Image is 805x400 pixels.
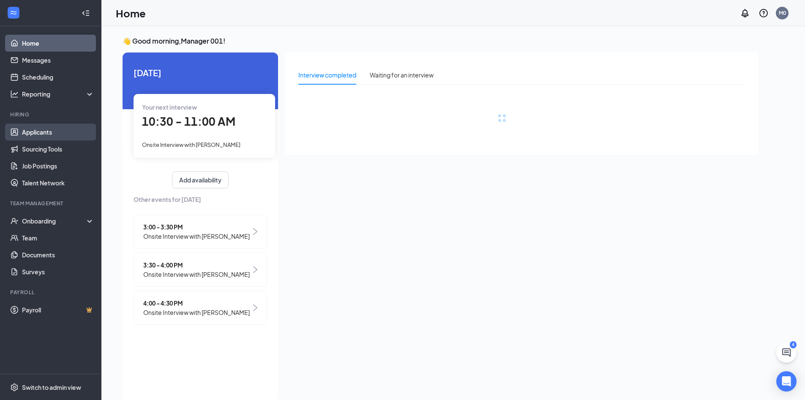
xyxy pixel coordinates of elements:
div: 4 [790,341,797,348]
a: Job Postings [22,157,94,174]
div: Switch to admin view [22,383,81,392]
div: M0 [779,9,786,17]
span: Onsite Interview with [PERSON_NAME] [143,270,250,279]
div: Interview completed [298,70,356,80]
span: Onsite Interview with [PERSON_NAME] [143,308,250,317]
a: Scheduling [22,69,94,86]
div: Team Management [10,200,93,207]
span: [DATE] [134,66,267,79]
a: Home [22,35,94,52]
div: Payroll [10,289,93,296]
span: 3:30 - 4:00 PM [143,260,250,270]
div: Reporting [22,90,95,98]
svg: QuestionInfo [759,8,769,18]
span: 10:30 - 11:00 AM [142,114,235,128]
a: Sourcing Tools [22,141,94,157]
div: Waiting for an interview [370,70,434,80]
span: Your next interview [142,103,197,111]
span: 3:00 - 3:30 PM [143,222,250,232]
a: Surveys [22,263,94,280]
svg: Notifications [740,8,750,18]
svg: Settings [10,383,19,392]
svg: Collapse [82,9,90,17]
div: Onboarding [22,217,87,225]
h1: Home [116,6,146,20]
svg: Analysis [10,90,19,98]
a: Documents [22,246,94,263]
svg: WorkstreamLogo [9,8,18,17]
a: Talent Network [22,174,94,191]
a: PayrollCrown [22,301,94,318]
svg: UserCheck [10,217,19,225]
button: Add availability [172,171,229,188]
button: ChatActive [776,342,797,363]
h3: 👋 Good morning, Manager 001 ! [123,36,758,46]
a: Messages [22,52,94,69]
a: Applicants [22,124,94,141]
a: Team [22,229,94,246]
span: Onsite Interview with [PERSON_NAME] [143,232,250,241]
svg: ChatActive [781,348,791,358]
span: Onsite Interview with [PERSON_NAME] [142,141,240,148]
span: Other events for [DATE] [134,195,267,204]
span: 4:00 - 4:30 PM [143,298,250,308]
div: Hiring [10,111,93,118]
div: Open Intercom Messenger [776,371,797,392]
